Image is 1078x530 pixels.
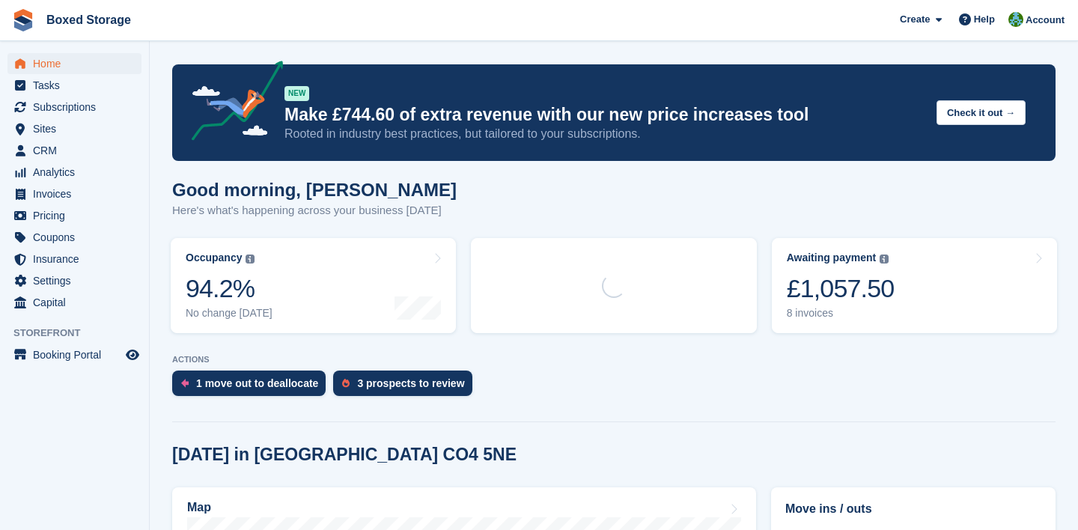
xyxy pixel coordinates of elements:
[172,355,1056,365] p: ACTIONS
[7,183,141,204] a: menu
[33,292,123,313] span: Capital
[12,9,34,31] img: stora-icon-8386f47178a22dfd0bd8f6a31ec36ba5ce8667c1dd55bd0f319d3a0aa187defe.svg
[7,162,141,183] a: menu
[7,227,141,248] a: menu
[40,7,137,32] a: Boxed Storage
[785,500,1041,518] h2: Move ins / outs
[7,205,141,226] a: menu
[7,118,141,139] a: menu
[7,53,141,74] a: menu
[172,445,517,465] h2: [DATE] in [GEOGRAPHIC_DATA] CO4 5NE
[181,379,189,388] img: move_outs_to_deallocate_icon-f764333ba52eb49d3ac5e1228854f67142a1ed5810a6f6cc68b1a99e826820c5.svg
[33,53,123,74] span: Home
[880,255,889,264] img: icon-info-grey-7440780725fd019a000dd9b08b2336e03edf1995a4989e88bcd33f0948082b44.svg
[284,104,925,126] p: Make £744.60 of extra revenue with our new price increases tool
[342,379,350,388] img: prospect-51fa495bee0391a8d652442698ab0144808aea92771e9ea1ae160a38d050c398.svg
[1026,13,1065,28] span: Account
[772,238,1057,333] a: Awaiting payment £1,057.50 8 invoices
[33,75,123,96] span: Tasks
[333,371,479,403] a: 3 prospects to review
[1008,12,1023,27] img: Tobias Butler
[357,377,464,389] div: 3 prospects to review
[787,252,877,264] div: Awaiting payment
[787,273,895,304] div: £1,057.50
[900,12,930,27] span: Create
[7,344,141,365] a: menu
[33,249,123,269] span: Insurance
[787,307,895,320] div: 8 invoices
[937,100,1026,125] button: Check it out →
[7,97,141,118] a: menu
[186,273,272,304] div: 94.2%
[7,249,141,269] a: menu
[33,162,123,183] span: Analytics
[33,205,123,226] span: Pricing
[246,255,255,264] img: icon-info-grey-7440780725fd019a000dd9b08b2336e03edf1995a4989e88bcd33f0948082b44.svg
[196,377,318,389] div: 1 move out to deallocate
[284,126,925,142] p: Rooted in industry best practices, but tailored to your subscriptions.
[7,75,141,96] a: menu
[7,140,141,161] a: menu
[33,118,123,139] span: Sites
[171,238,456,333] a: Occupancy 94.2% No change [DATE]
[7,270,141,291] a: menu
[186,307,272,320] div: No change [DATE]
[172,180,457,200] h1: Good morning, [PERSON_NAME]
[179,61,284,146] img: price-adjustments-announcement-icon-8257ccfd72463d97f412b2fc003d46551f7dbcb40ab6d574587a9cd5c0d94...
[33,270,123,291] span: Settings
[7,292,141,313] a: menu
[172,202,457,219] p: Here's what's happening across your business [DATE]
[13,326,149,341] span: Storefront
[186,252,242,264] div: Occupancy
[974,12,995,27] span: Help
[33,183,123,204] span: Invoices
[33,140,123,161] span: CRM
[33,344,123,365] span: Booking Portal
[33,97,123,118] span: Subscriptions
[187,501,211,514] h2: Map
[33,227,123,248] span: Coupons
[284,86,309,101] div: NEW
[124,346,141,364] a: Preview store
[172,371,333,403] a: 1 move out to deallocate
